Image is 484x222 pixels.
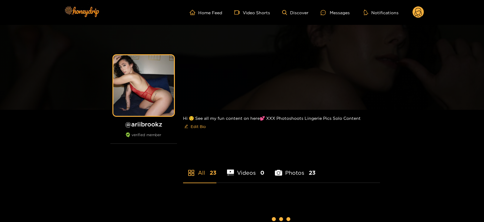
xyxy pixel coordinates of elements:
[183,155,216,183] li: All
[190,10,198,15] span: home
[275,155,315,183] li: Photos
[110,133,177,144] div: verified member
[110,120,177,128] h1: @ ariibrookz
[234,10,270,15] a: Video Shorts
[260,169,264,177] span: 0
[210,169,216,177] span: 23
[183,122,207,131] button: editEdit Bio
[183,110,380,136] div: Hi ☺️ See all my fun content on here💕 XXX Photoshoots Lingerie Pics Solo Content
[190,10,222,15] a: Home Feed
[227,155,265,183] li: Videos
[309,169,315,177] span: 23
[282,10,309,15] a: Discover
[191,123,206,129] span: Edit Bio
[362,9,400,15] button: Notifications
[321,9,350,16] div: Messages
[184,124,188,129] span: edit
[234,10,243,15] span: video-camera
[188,169,195,177] span: appstore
